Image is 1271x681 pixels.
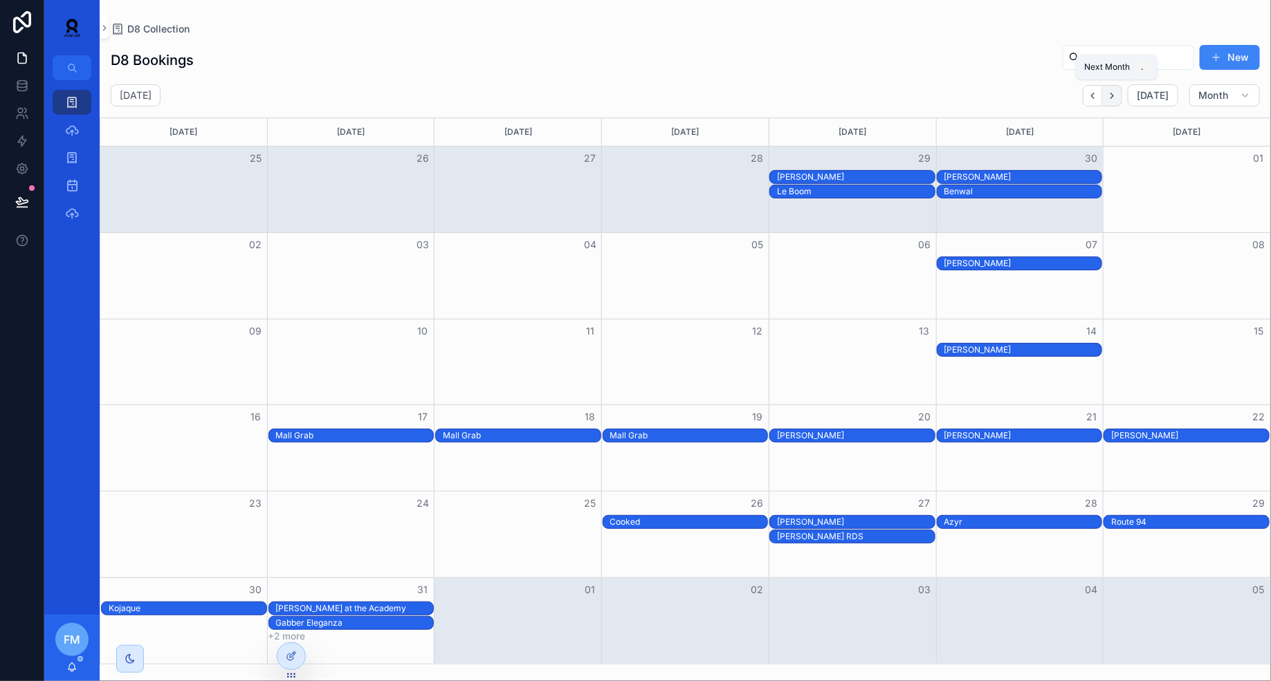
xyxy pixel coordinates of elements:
[749,323,765,339] button: 12
[248,150,264,167] button: 25
[582,236,598,253] button: 04
[414,409,431,425] button: 17
[44,80,100,243] div: scrollable content
[1083,495,1099,512] button: 28
[102,118,265,146] div: [DATE]
[1083,323,1099,339] button: 14
[1083,581,1099,598] button: 04
[582,495,598,512] button: 25
[443,430,601,441] div: Mall Grab
[916,409,933,425] button: 20
[1083,409,1099,425] button: 21
[1250,409,1267,425] button: 22
[109,602,266,615] div: Kojaque
[777,429,935,442] div: Patrick Topping
[749,581,765,598] button: 02
[610,516,768,528] div: Cooked
[771,118,934,146] div: [DATE]
[944,186,1102,197] div: Benwal
[1106,118,1268,146] div: [DATE]
[414,581,431,598] button: 31
[777,530,935,543] div: Boris Brejcha RDS
[749,495,765,512] button: 26
[248,409,264,425] button: 16
[1111,516,1269,528] div: Route 94
[248,236,264,253] button: 02
[109,603,266,614] div: Kojaque
[944,257,1102,270] div: DJ Seinfeld
[120,88,152,102] h2: [DATE]
[610,430,768,441] div: Mall Grab
[777,430,935,441] div: [PERSON_NAME]
[443,429,601,442] div: Mall Grab
[582,150,598,167] button: 27
[777,186,935,197] div: Le Boom
[777,171,935,183] div: SOSA
[916,495,933,512] button: 27
[944,171,1102,183] div: [PERSON_NAME]
[944,344,1102,355] div: [PERSON_NAME]
[270,118,432,146] div: [DATE]
[1128,84,1178,106] button: [DATE]
[749,409,765,425] button: 19
[55,17,89,39] img: App logo
[944,185,1102,198] div: Benwal
[582,409,598,425] button: 18
[749,150,765,167] button: 28
[1250,236,1267,253] button: 08
[749,236,765,253] button: 05
[248,323,264,339] button: 09
[1250,495,1267,512] button: 29
[944,258,1102,269] div: [PERSON_NAME]
[111,50,194,70] h1: D8 Bookings
[582,323,598,339] button: 11
[276,430,434,441] div: Mall Grab
[414,236,431,253] button: 03
[276,617,434,628] div: Gabber Eleganza
[100,118,1271,664] div: Month View
[1083,150,1099,167] button: 30
[1250,150,1267,167] button: 01
[944,344,1102,356] div: Stella Bossi
[1189,84,1260,106] button: Month
[1198,89,1229,102] span: Month
[944,171,1102,183] div: Ben Klock
[1137,62,1148,73] span: .
[916,150,933,167] button: 29
[248,581,264,598] button: 30
[1111,430,1269,441] div: [PERSON_NAME]
[1137,89,1169,102] span: [DATE]
[248,495,264,512] button: 23
[1250,581,1267,598] button: 05
[1250,323,1267,339] button: 15
[1111,516,1269,528] div: Route 94
[777,516,935,528] div: Jeff Mills
[916,581,933,598] button: 03
[610,516,768,528] div: Cooked
[1084,62,1130,73] span: Next Month
[944,429,1102,442] div: Josh Baker
[127,22,190,36] span: D8 Collection
[276,617,434,629] div: Gabber Eleganza
[1083,85,1103,106] button: Back
[916,323,933,339] button: 13
[414,495,431,512] button: 24
[1111,429,1269,442] div: Charlie Sparks
[414,323,431,339] button: 10
[610,429,768,442] div: Mall Grab
[276,429,434,442] div: Mall Grab
[604,118,767,146] div: [DATE]
[777,185,935,198] div: Le Boom
[1200,45,1260,70] button: New
[276,602,434,615] div: Max Dean at the Academy
[777,171,935,183] div: [PERSON_NAME]
[582,581,598,598] button: 01
[1103,85,1122,106] button: Next
[64,631,80,648] span: FM
[944,516,1102,528] div: Azyr
[939,118,1101,146] div: [DATE]
[777,516,935,528] div: [PERSON_NAME]
[944,516,1102,528] div: Azyr
[111,22,190,36] a: D8 Collection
